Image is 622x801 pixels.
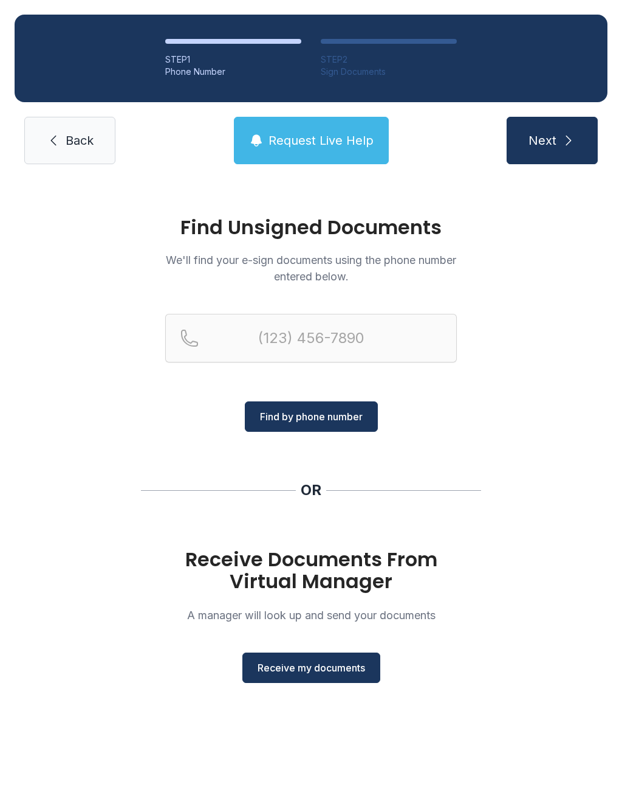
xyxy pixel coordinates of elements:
span: Next [528,132,556,149]
span: Receive my documents [258,661,365,675]
span: Request Live Help [268,132,374,149]
div: STEP 1 [165,54,301,66]
p: We'll find your e-sign documents using the phone number entered below. [165,252,457,285]
div: Phone Number [165,66,301,78]
div: OR [301,480,321,500]
h1: Receive Documents From Virtual Manager [165,549,457,592]
p: A manager will look up and send your documents [165,607,457,623]
input: Reservation phone number [165,314,457,362]
span: Find by phone number [260,409,363,424]
h1: Find Unsigned Documents [165,218,457,237]
span: Back [66,132,94,149]
div: STEP 2 [321,54,457,66]
div: Sign Documents [321,66,457,78]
